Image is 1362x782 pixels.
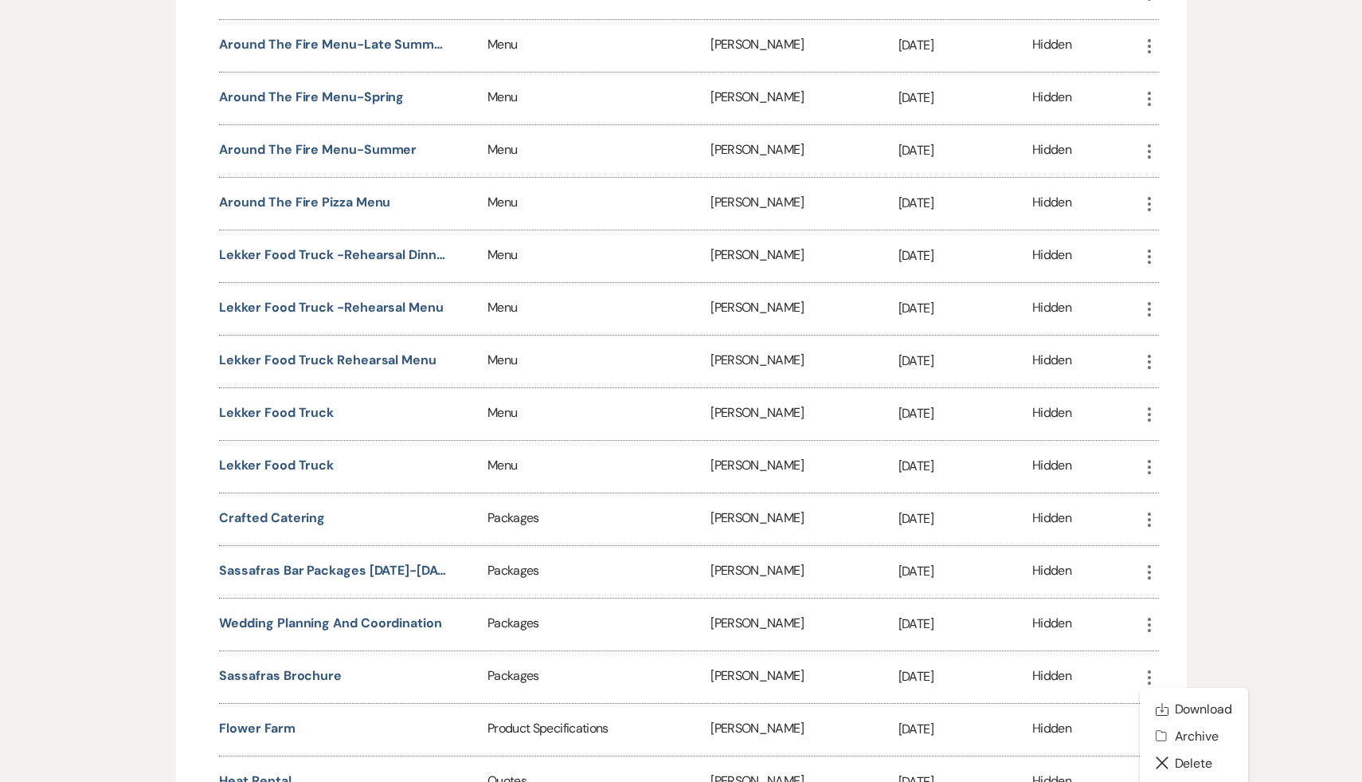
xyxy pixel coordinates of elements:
[710,704,898,756] div: [PERSON_NAME]
[898,614,1032,635] p: [DATE]
[219,193,390,212] button: Around the Fire Pizza Menu
[710,651,898,703] div: [PERSON_NAME]
[898,246,1032,266] p: [DATE]
[487,178,710,230] div: Menu
[710,73,898,124] div: [PERSON_NAME]
[898,298,1032,319] p: [DATE]
[710,441,898,493] div: [PERSON_NAME]
[487,283,710,335] div: Menu
[1140,696,1248,723] a: Download
[487,20,710,72] div: Menu
[898,140,1032,161] p: [DATE]
[487,336,710,387] div: Menu
[710,125,898,177] div: [PERSON_NAME]
[1032,509,1071,530] div: Hidden
[1032,666,1071,688] div: Hidden
[1032,140,1071,162] div: Hidden
[898,561,1032,582] p: [DATE]
[710,230,898,282] div: [PERSON_NAME]
[1032,561,1071,583] div: Hidden
[219,298,443,317] button: Lekker Food Truck -Rehearsal menu
[898,666,1032,687] p: [DATE]
[898,193,1032,214] p: [DATE]
[1032,246,1071,267] div: Hidden
[1032,193,1071,214] div: Hidden
[487,704,710,756] div: Product Specifications
[219,246,446,265] button: Lekker Food Truck -Rehearsal Dinner Menu
[1140,723,1248,750] button: Archive
[219,456,334,475] button: Lekker Food Truck
[1032,351,1071,372] div: Hidden
[1032,456,1071,477] div: Hidden
[1032,88,1071,109] div: Hidden
[1032,298,1071,320] div: Hidden
[487,651,710,703] div: Packages
[219,403,334,422] button: Lekker Food Truck
[898,509,1032,529] p: [DATE]
[898,351,1032,371] p: [DATE]
[1140,749,1248,776] button: Delete
[219,351,436,370] button: Lekker Food Truck Rehearsal Menu
[219,561,446,580] button: Sassafras Bar Packages [DATE]-[DATE]
[898,88,1032,108] p: [DATE]
[898,456,1032,477] p: [DATE]
[710,388,898,440] div: [PERSON_NAME]
[1032,719,1071,741] div: Hidden
[898,403,1032,424] p: [DATE]
[219,719,295,738] button: Flower Farm
[710,336,898,387] div: [PERSON_NAME]
[1032,35,1071,57] div: Hidden
[710,20,898,72] div: [PERSON_NAME]
[710,283,898,335] div: [PERSON_NAME]
[487,230,710,282] div: Menu
[898,35,1032,56] p: [DATE]
[487,73,710,124] div: Menu
[219,35,446,54] button: Around the Fire Menu-Late Summer/Fall
[1032,403,1071,425] div: Hidden
[219,614,441,633] button: Wedding Planning and Coordination
[710,493,898,545] div: [PERSON_NAME]
[219,88,404,107] button: Around the Fire Menu-Spring
[487,441,710,493] div: Menu
[487,493,710,545] div: Packages
[487,599,710,650] div: Packages
[219,509,325,528] button: Crafted Catering
[1032,614,1071,635] div: Hidden
[710,546,898,598] div: [PERSON_NAME]
[487,388,710,440] div: Menu
[219,666,342,686] button: Sassafras Brochure
[710,178,898,230] div: [PERSON_NAME]
[487,546,710,598] div: Packages
[487,125,710,177] div: Menu
[710,599,898,650] div: [PERSON_NAME]
[219,140,417,159] button: Around the Fire Menu-Summer
[898,719,1032,740] p: [DATE]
